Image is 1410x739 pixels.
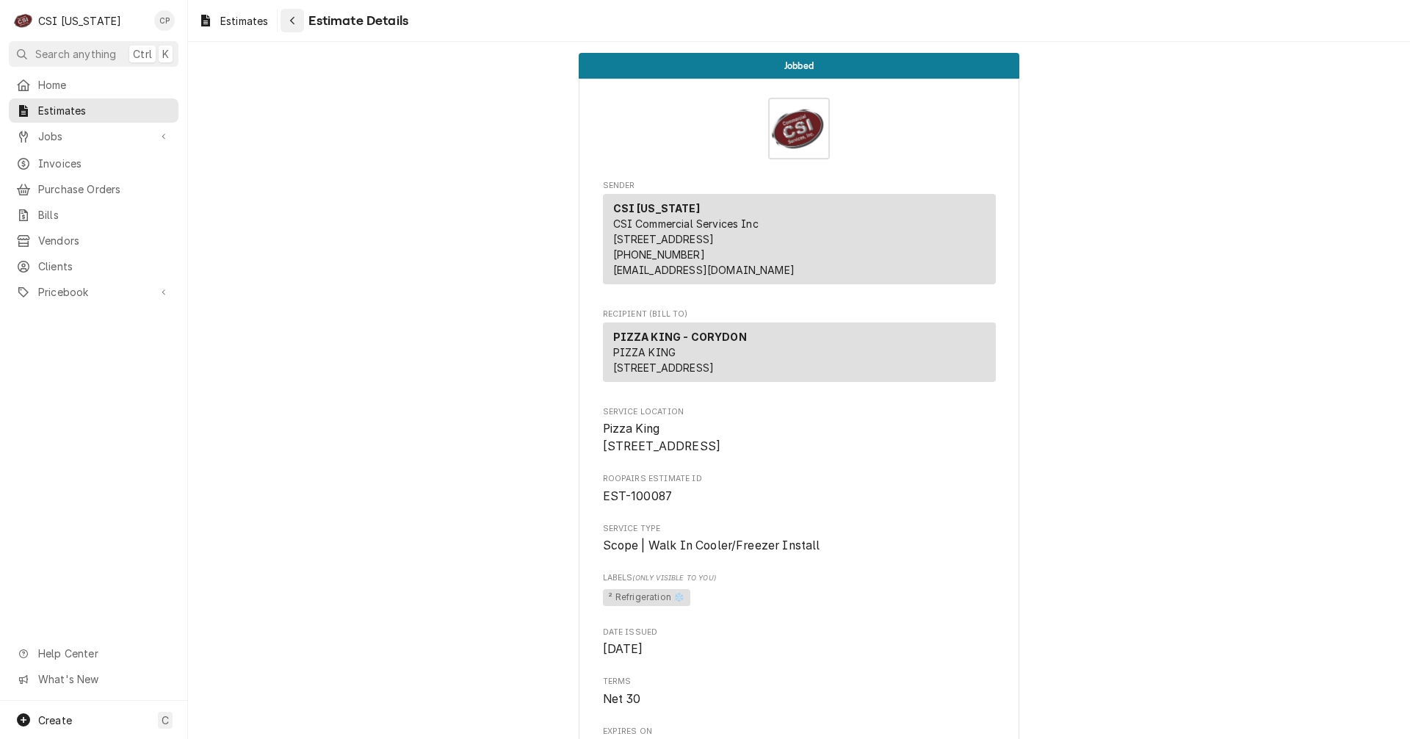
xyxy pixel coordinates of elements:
[603,589,691,607] span: ² Refrigeration ❄️
[603,627,996,638] span: Date Issued
[603,523,996,555] div: Service Type
[192,9,274,33] a: Estimates
[9,228,178,253] a: Vendors
[603,180,996,192] span: Sender
[603,642,643,656] span: [DATE]
[613,248,705,261] a: [PHONE_NUMBER]
[603,627,996,658] div: Date Issued
[38,103,171,118] span: Estimates
[154,10,175,31] div: Craig Pierce's Avatar
[38,259,171,274] span: Clients
[603,676,996,688] span: Terms
[13,10,34,31] div: C
[603,406,996,455] div: Service Location
[603,420,996,455] span: Service Location
[603,587,996,609] span: [object Object]
[603,309,996,389] div: Estimate Recipient
[13,10,34,31] div: CSI Kentucky's Avatar
[9,280,178,304] a: Go to Pricebook
[38,13,121,29] div: CSI [US_STATE]
[38,129,149,144] span: Jobs
[768,98,830,159] img: Logo
[603,692,641,706] span: Net 30
[603,180,996,291] div: Estimate Sender
[613,331,747,343] strong: PIZZA KING - CORYDON
[603,572,996,608] div: [object Object]
[603,691,996,708] span: Terms
[603,538,820,552] span: Scope | Walk In Cooler/Freezer Install
[38,671,170,687] span: What's New
[613,264,795,276] a: [EMAIL_ADDRESS][DOMAIN_NAME]
[281,9,304,32] button: Navigate back
[603,572,996,584] span: Labels
[603,322,996,382] div: Recipient (Bill To)
[603,194,996,284] div: Sender
[38,646,170,661] span: Help Center
[38,156,171,171] span: Invoices
[38,714,72,727] span: Create
[38,233,171,248] span: Vendors
[603,641,996,658] span: Date Issued
[603,309,996,320] span: Recipient (Bill To)
[613,217,759,245] span: CSI Commercial Services Inc [STREET_ADDRESS]
[38,77,171,93] span: Home
[613,202,700,215] strong: CSI [US_STATE]
[35,46,116,62] span: Search anything
[603,726,996,738] span: Expires On
[38,207,171,223] span: Bills
[603,473,996,485] span: Roopairs Estimate ID
[603,473,996,505] div: Roopairs Estimate ID
[579,53,1019,79] div: Status
[9,254,178,278] a: Clients
[38,181,171,197] span: Purchase Orders
[603,523,996,535] span: Service Type
[162,713,169,728] span: C
[220,13,268,29] span: Estimates
[133,46,152,62] span: Ctrl
[9,98,178,123] a: Estimates
[603,406,996,418] span: Service Location
[613,346,715,374] span: PIZZA KING [STREET_ADDRESS]
[9,73,178,97] a: Home
[9,151,178,176] a: Invoices
[9,41,178,67] button: Search anythingCtrlK
[632,574,715,582] span: (Only Visible to You)
[9,641,178,666] a: Go to Help Center
[603,422,721,453] span: Pizza King [STREET_ADDRESS]
[603,489,673,503] span: EST-100087
[162,46,169,62] span: K
[38,284,149,300] span: Pricebook
[603,194,996,290] div: Sender
[9,124,178,148] a: Go to Jobs
[304,11,408,31] span: Estimate Details
[603,676,996,707] div: Terms
[154,10,175,31] div: CP
[784,61,814,71] span: Jobbed
[603,488,996,505] span: Roopairs Estimate ID
[9,203,178,227] a: Bills
[603,537,996,555] span: Service Type
[9,177,178,201] a: Purchase Orders
[603,322,996,388] div: Recipient (Bill To)
[9,667,178,691] a: Go to What's New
